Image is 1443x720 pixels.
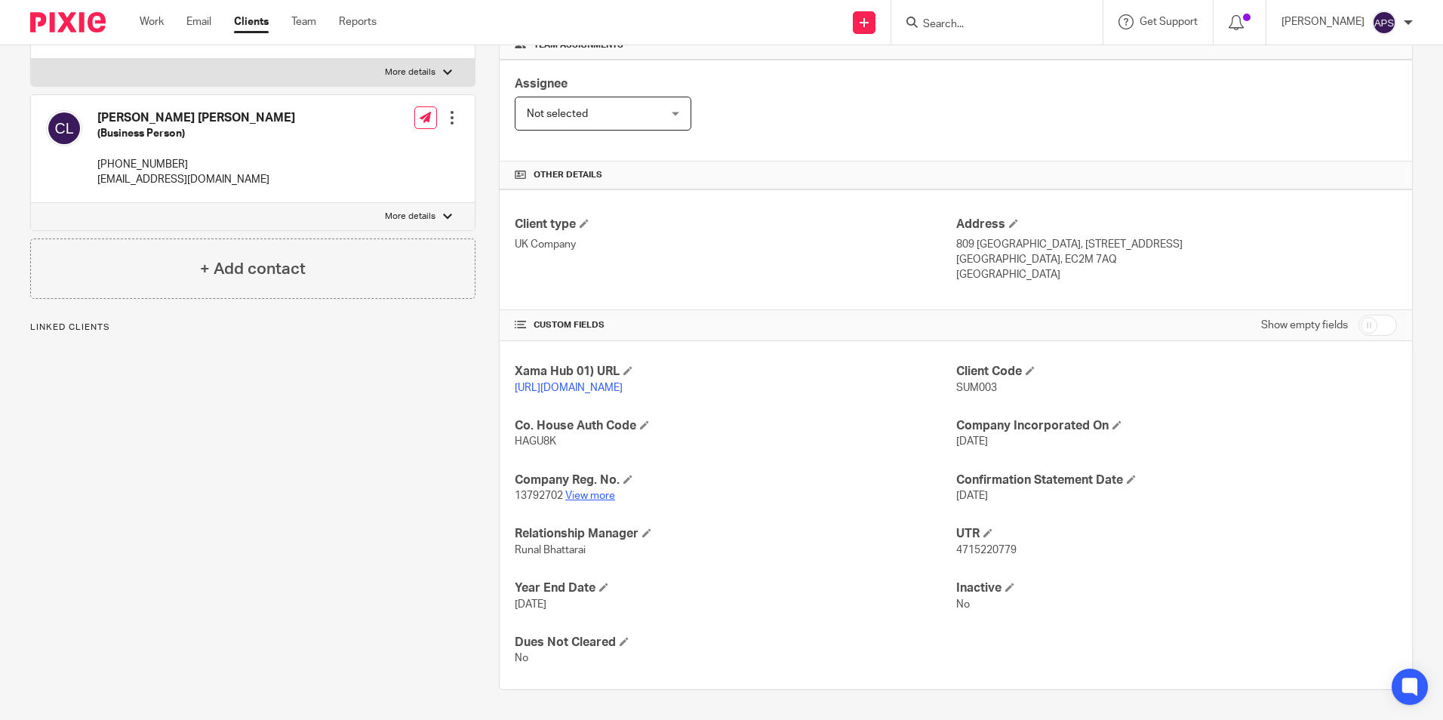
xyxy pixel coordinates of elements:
[515,635,955,651] h4: Dues Not Cleared
[186,14,211,29] a: Email
[515,418,955,434] h4: Co. House Auth Code
[1261,318,1348,333] label: Show empty fields
[515,364,955,380] h4: Xama Hub 01) URL
[956,418,1397,434] h4: Company Incorporated On
[527,109,588,119] span: Not selected
[291,14,316,29] a: Team
[515,472,955,488] h4: Company Reg. No.
[534,169,602,181] span: Other details
[97,157,295,172] p: [PHONE_NUMBER]
[956,364,1397,380] h4: Client Code
[1372,11,1396,35] img: svg%3E
[956,217,1397,232] h4: Address
[385,66,435,78] p: More details
[515,319,955,331] h4: CUSTOM FIELDS
[140,14,164,29] a: Work
[956,491,988,501] span: [DATE]
[515,526,955,542] h4: Relationship Manager
[515,78,568,90] span: Assignee
[385,211,435,223] p: More details
[515,653,528,663] span: No
[515,436,556,447] span: HAGU8K
[515,545,586,555] span: Runal Bhattarai
[200,257,306,281] h4: + Add contact
[30,322,475,334] p: Linked clients
[956,383,997,393] span: SUM003
[1281,14,1365,29] p: [PERSON_NAME]
[956,599,970,610] span: No
[515,237,955,252] p: UK Company
[956,237,1397,252] p: 809 [GEOGRAPHIC_DATA], [STREET_ADDRESS]
[46,110,82,146] img: svg%3E
[97,126,295,141] h5: (Business Person)
[30,12,106,32] img: Pixie
[515,580,955,596] h4: Year End Date
[956,545,1017,555] span: 4715220779
[515,383,623,393] a: [URL][DOMAIN_NAME]
[515,491,563,501] span: 13792702
[565,491,615,501] a: View more
[956,526,1397,542] h4: UTR
[97,110,295,126] h4: [PERSON_NAME] [PERSON_NAME]
[956,252,1397,267] p: [GEOGRAPHIC_DATA], EC2M 7AQ
[515,217,955,232] h4: Client type
[515,599,546,610] span: [DATE]
[956,436,988,447] span: [DATE]
[234,14,269,29] a: Clients
[339,14,377,29] a: Reports
[921,18,1057,32] input: Search
[956,580,1397,596] h4: Inactive
[956,472,1397,488] h4: Confirmation Statement Date
[97,172,295,187] p: [EMAIL_ADDRESS][DOMAIN_NAME]
[956,267,1397,282] p: [GEOGRAPHIC_DATA]
[1140,17,1198,27] span: Get Support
